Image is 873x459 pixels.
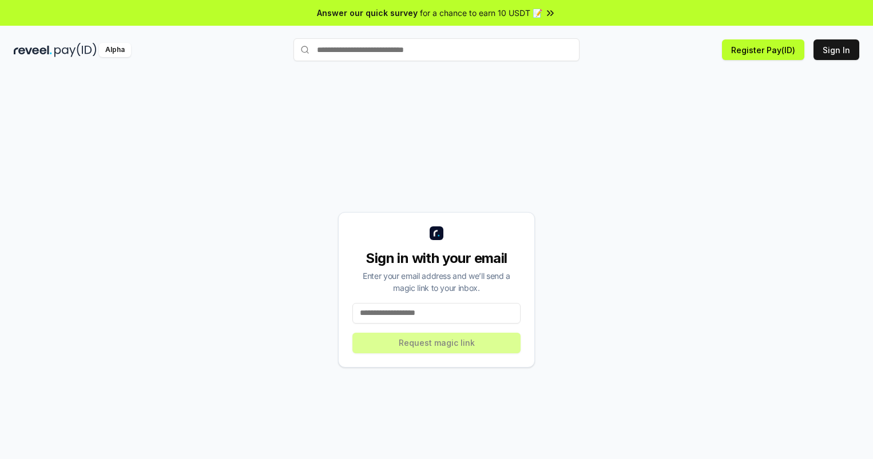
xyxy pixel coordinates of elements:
img: logo_small [430,226,443,240]
div: Sign in with your email [352,249,521,268]
img: reveel_dark [14,43,52,57]
div: Enter your email address and we’ll send a magic link to your inbox. [352,270,521,294]
span: Answer our quick survey [317,7,418,19]
button: Sign In [814,39,859,60]
span: for a chance to earn 10 USDT 📝 [420,7,542,19]
img: pay_id [54,43,97,57]
button: Register Pay(ID) [722,39,804,60]
div: Alpha [99,43,131,57]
